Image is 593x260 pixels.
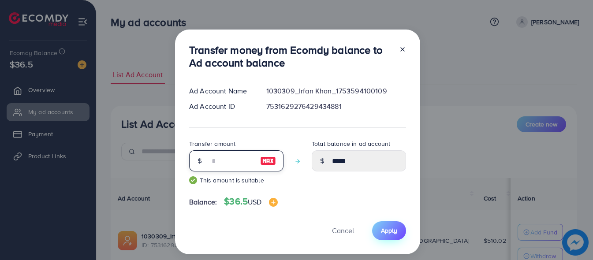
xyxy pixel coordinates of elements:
[381,226,397,235] span: Apply
[248,197,261,207] span: USD
[312,139,390,148] label: Total balance in ad account
[182,101,259,111] div: Ad Account ID
[182,86,259,96] div: Ad Account Name
[224,196,277,207] h4: $36.5
[259,86,413,96] div: 1030309_Irfan Khan_1753594100109
[189,197,217,207] span: Balance:
[189,44,392,69] h3: Transfer money from Ecomdy balance to Ad account balance
[189,176,283,185] small: This amount is suitable
[332,226,354,235] span: Cancel
[372,221,406,240] button: Apply
[260,156,276,166] img: image
[321,221,365,240] button: Cancel
[259,101,413,111] div: 7531629276429434881
[189,139,235,148] label: Transfer amount
[269,198,278,207] img: image
[189,176,197,184] img: guide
